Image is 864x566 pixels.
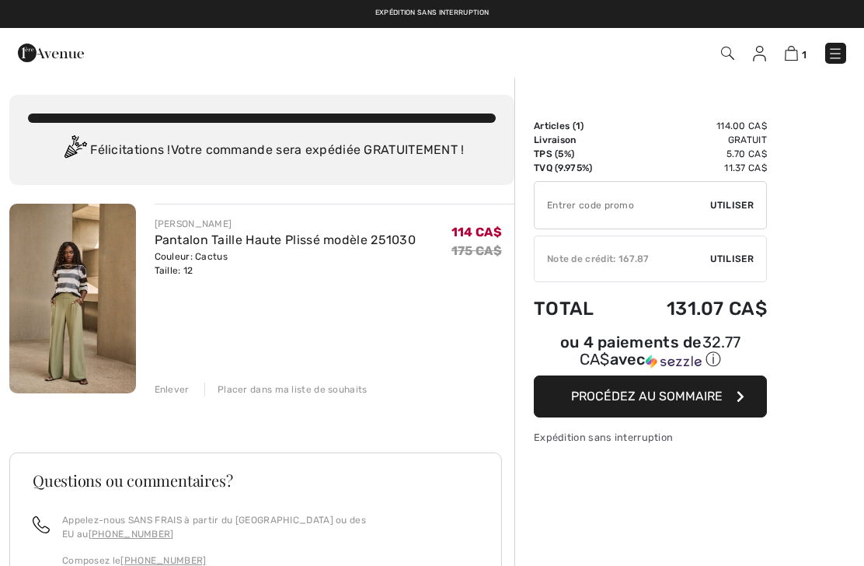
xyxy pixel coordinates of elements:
[9,204,136,393] img: Pantalon Taille Haute Plissé modèle 251030
[753,46,766,61] img: Mes infos
[710,252,754,266] span: Utiliser
[785,44,807,62] a: 1
[155,383,190,397] div: Enlever
[827,46,843,61] img: Menu
[622,147,767,161] td: 5.70 CA$
[451,225,502,239] span: 114 CA$
[534,119,622,133] td: Articles ( )
[155,232,416,247] a: Pantalon Taille Haute Plissé modèle 251030
[33,516,50,533] img: call
[535,252,710,266] div: Note de crédit: 167.87
[534,430,767,445] div: Expédition sans interruption
[62,513,479,541] p: Appelez-nous SANS FRAIS à partir du [GEOGRAPHIC_DATA] ou des EU au
[580,333,741,369] span: 32.77 CA$
[534,161,622,175] td: TVQ (9.975%)
[534,335,767,370] div: ou 4 paiements de avec
[451,243,502,258] s: 175 CA$
[710,198,754,212] span: Utiliser
[534,147,622,161] td: TPS (5%)
[33,473,479,488] h3: Questions ou commentaires?
[120,555,206,566] a: [PHONE_NUMBER]
[622,161,767,175] td: 11.37 CA$
[576,121,580,131] span: 1
[204,383,368,397] div: Placer dans ma liste de souhaits
[622,282,767,335] td: 131.07 CA$
[155,217,416,231] div: [PERSON_NAME]
[571,389,723,404] span: Procédez au sommaire
[785,46,798,61] img: Panier d'achat
[18,37,84,68] img: 1ère Avenue
[721,47,734,60] img: Recherche
[534,376,767,418] button: Procédez au sommaire
[622,133,767,147] td: Gratuit
[535,182,710,229] input: Code promo
[646,355,702,369] img: Sezzle
[622,119,767,133] td: 114.00 CA$
[534,335,767,376] div: ou 4 paiements de32.77 CA$avecSezzle Cliquez pour en savoir plus sur Sezzle
[802,49,807,61] span: 1
[89,529,174,540] a: [PHONE_NUMBER]
[534,282,622,335] td: Total
[18,44,84,59] a: 1ère Avenue
[534,133,622,147] td: Livraison
[59,135,90,166] img: Congratulation2.svg
[155,250,416,278] div: Couleur: Cactus Taille: 12
[28,135,496,166] div: Félicitations ! Votre commande sera expédiée GRATUITEMENT !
